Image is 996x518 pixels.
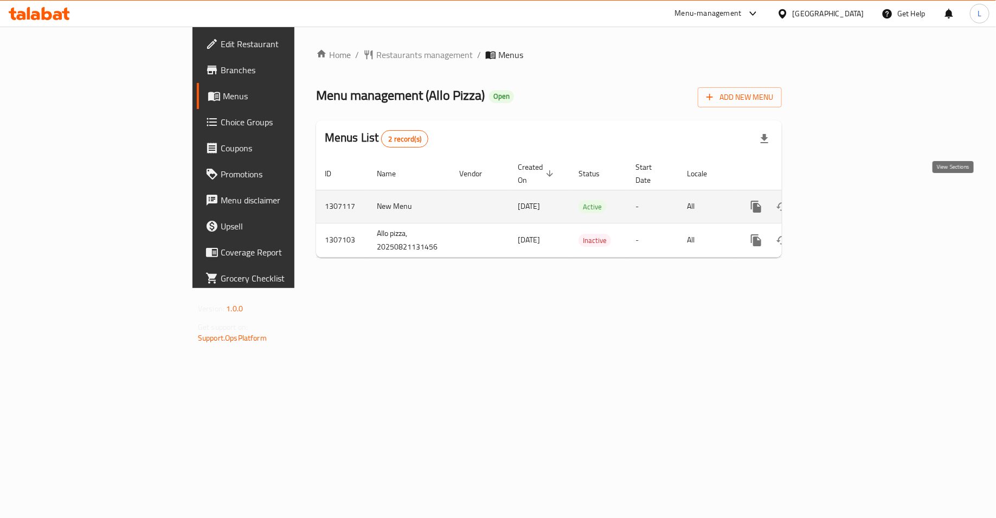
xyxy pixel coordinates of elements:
[518,233,540,247] span: [DATE]
[498,48,523,61] span: Menus
[316,83,485,107] span: Menu management ( Allo Pizza )
[687,167,722,180] span: Locale
[197,161,359,187] a: Promotions
[377,167,410,180] span: Name
[743,194,769,220] button: more
[197,265,359,291] a: Grocery Checklist
[221,220,350,233] span: Upsell
[197,57,359,83] a: Branches
[635,161,666,187] span: Start Date
[675,7,742,20] div: Menu-management
[316,157,856,258] table: enhanced table
[221,272,350,285] span: Grocery Checklist
[743,227,769,253] button: more
[518,199,540,213] span: [DATE]
[698,87,782,107] button: Add New Menu
[477,48,481,61] li: /
[579,234,611,247] span: Inactive
[316,48,782,61] nav: breadcrumb
[198,320,248,334] span: Get support on:
[197,135,359,161] a: Coupons
[198,331,267,345] a: Support.OpsPlatform
[221,142,350,155] span: Coupons
[221,246,350,259] span: Coverage Report
[368,223,451,257] td: Allo pizza, 20250821131456
[376,48,473,61] span: Restaurants management
[489,92,514,101] span: Open
[226,302,243,316] span: 1.0.0
[679,190,735,223] td: All
[197,83,359,109] a: Menus
[197,187,359,213] a: Menu disclaimer
[325,130,428,148] h2: Menus List
[368,190,451,223] td: New Menu
[489,90,514,103] div: Open
[198,302,224,316] span: Version:
[197,109,359,135] a: Choice Groups
[579,167,614,180] span: Status
[197,213,359,239] a: Upsell
[978,8,981,20] span: L
[221,168,350,181] span: Promotions
[627,190,679,223] td: -
[579,200,606,213] div: Active
[769,227,795,253] button: Change Status
[221,37,350,50] span: Edit Restaurant
[735,157,856,190] th: Actions
[197,239,359,265] a: Coverage Report
[459,167,496,180] span: Vendor
[221,194,350,207] span: Menu disclaimer
[751,126,777,152] div: Export file
[381,130,428,148] div: Total records count
[706,91,773,104] span: Add New Menu
[793,8,864,20] div: [GEOGRAPHIC_DATA]
[325,167,345,180] span: ID
[221,63,350,76] span: Branches
[627,223,679,257] td: -
[223,89,350,103] span: Menus
[382,134,428,144] span: 2 record(s)
[579,201,606,213] span: Active
[363,48,473,61] a: Restaurants management
[197,31,359,57] a: Edit Restaurant
[679,223,735,257] td: All
[769,194,795,220] button: Change Status
[221,116,350,129] span: Choice Groups
[518,161,557,187] span: Created On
